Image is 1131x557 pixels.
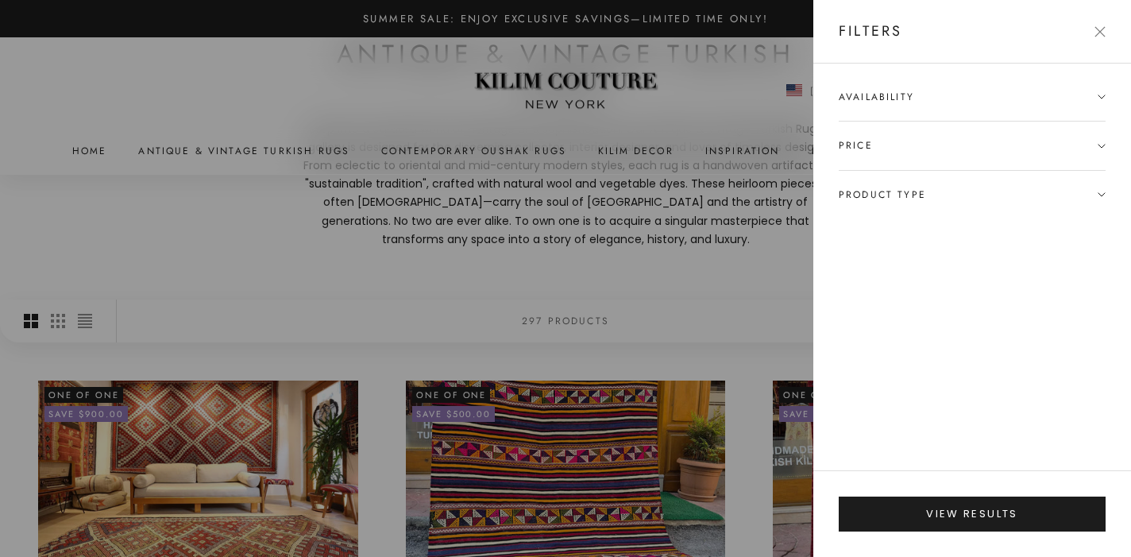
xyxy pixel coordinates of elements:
[839,187,926,203] span: Product type
[839,20,903,43] p: Filters
[839,137,873,153] span: Price
[839,89,914,105] span: Availability
[839,171,1106,219] summary: Product type
[839,122,1106,169] summary: Price
[839,89,1106,121] summary: Availability
[839,497,1106,532] button: View results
